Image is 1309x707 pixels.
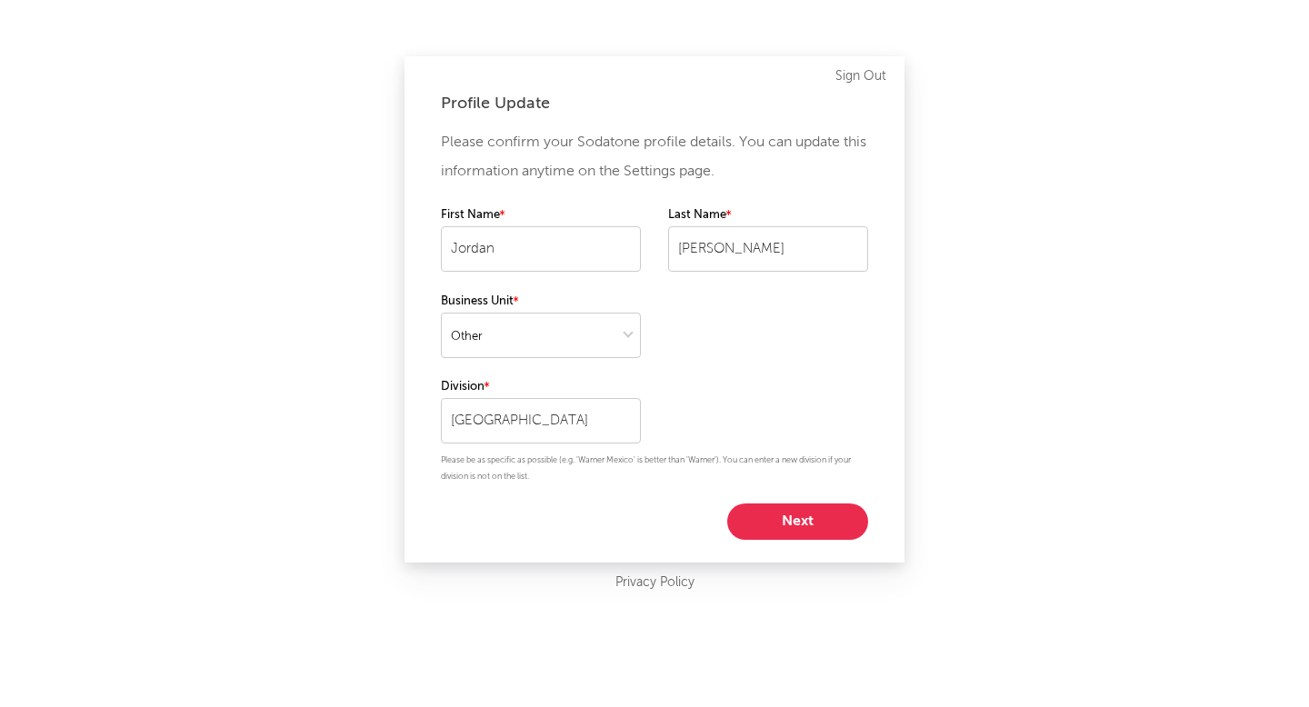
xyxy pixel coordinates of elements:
[441,128,868,186] p: Please confirm your Sodatone profile details. You can update this information anytime on the Sett...
[441,376,641,398] label: Division
[441,291,641,313] label: Business Unit
[835,65,886,87] a: Sign Out
[441,93,868,115] div: Profile Update
[668,204,868,226] label: Last Name
[615,572,694,594] a: Privacy Policy
[441,226,641,272] input: Your first name
[441,453,868,485] p: Please be as specific as possible (e.g. 'Warner Mexico' is better than 'Warner'). You can enter a...
[441,204,641,226] label: First Name
[727,503,868,540] button: Next
[441,398,641,443] input: Your division
[668,226,868,272] input: Your last name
